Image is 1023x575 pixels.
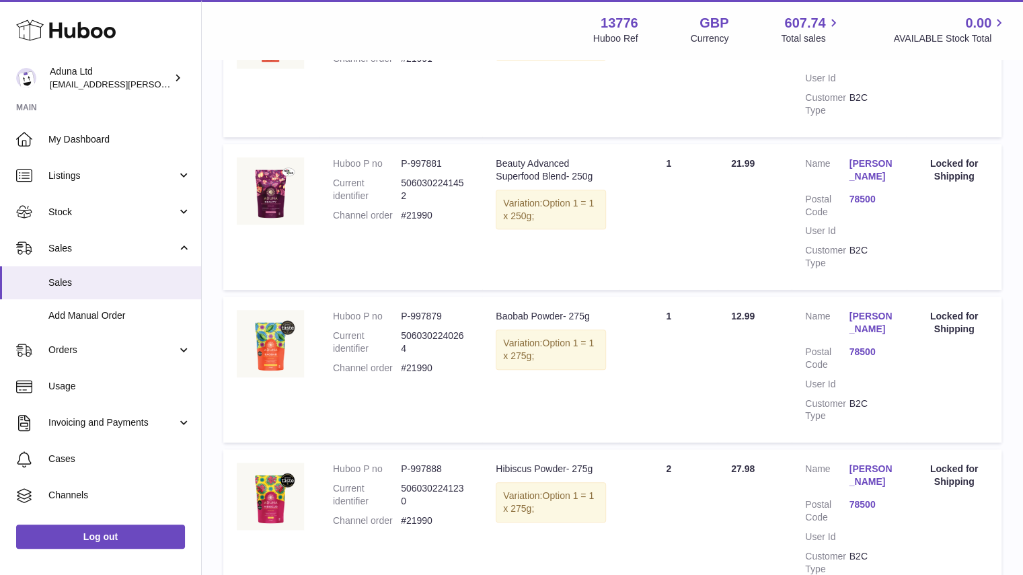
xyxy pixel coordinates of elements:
[48,169,177,182] span: Listings
[48,309,191,322] span: Add Manual Order
[48,242,177,255] span: Sales
[849,463,893,488] a: [PERSON_NAME]
[849,244,893,270] dd: B2C
[237,310,304,377] img: BAOBAB-POWDER-POUCH-FOP-CHALK.jpg
[48,133,191,146] span: My Dashboard
[920,157,988,183] div: Locked for Shipping
[781,14,841,45] a: 607.74 Total sales
[731,463,755,474] span: 27.98
[237,157,304,225] img: BEAUTY-ADVANCED-SUPERFOOD-BLEND-POUCH-FOP-CHALK.jpg
[805,463,849,492] dt: Name
[496,330,606,370] div: Variation:
[401,362,469,375] dd: #21990
[965,14,991,32] span: 0.00
[496,463,606,475] div: Hibiscus Powder- 275g
[48,489,191,502] span: Channels
[849,397,893,423] dd: B2C
[893,32,1007,45] span: AVAILABLE Stock Total
[333,310,401,323] dt: Huboo P no
[50,79,342,89] span: [EMAIL_ADDRESS][PERSON_NAME][PERSON_NAME][DOMAIN_NAME]
[496,190,606,230] div: Variation:
[849,310,893,336] a: [PERSON_NAME]
[48,344,177,356] span: Orders
[781,32,841,45] span: Total sales
[805,310,849,339] dt: Name
[496,310,606,323] div: Baobab Powder- 275g
[496,157,606,183] div: Beauty Advanced Superfood Blend- 250g
[849,193,893,206] a: 78500
[48,276,191,289] span: Sales
[805,531,849,543] dt: User Id
[333,157,401,170] dt: Huboo P no
[805,397,849,423] dt: Customer Type
[401,209,469,222] dd: #21990
[619,144,718,290] td: 1
[691,32,729,45] div: Currency
[805,498,849,524] dt: Postal Code
[805,91,849,117] dt: Customer Type
[50,65,171,91] div: Aduna Ltd
[333,514,401,527] dt: Channel order
[48,380,191,393] span: Usage
[401,157,469,170] dd: P-997881
[805,346,849,371] dt: Postal Code
[48,206,177,219] span: Stock
[593,32,638,45] div: Huboo Ref
[16,68,36,88] img: deborahe.kamara@aduna.com
[401,514,469,527] dd: #21990
[805,225,849,237] dt: User Id
[849,498,893,511] a: 78500
[699,14,728,32] strong: GBP
[920,310,988,336] div: Locked for Shipping
[849,346,893,358] a: 78500
[731,311,755,321] span: 12.99
[601,14,638,32] strong: 13776
[849,157,893,183] a: [PERSON_NAME]
[16,525,185,549] a: Log out
[503,338,594,361] span: Option 1 = 1 x 275g;
[893,14,1007,45] a: 0.00 AVAILABLE Stock Total
[849,91,893,117] dd: B2C
[401,463,469,475] dd: P-997888
[805,157,849,186] dt: Name
[920,463,988,488] div: Locked for Shipping
[48,453,191,465] span: Cases
[503,490,594,514] span: Option 1 = 1 x 275g;
[496,482,606,523] div: Variation:
[401,177,469,202] dd: 5060302241452
[805,72,849,85] dt: User Id
[333,177,401,202] dt: Current identifier
[237,463,304,530] img: HIBISCUS-POWDER-POUCH-FOP-CHALK.jpg
[333,209,401,222] dt: Channel order
[333,362,401,375] dt: Channel order
[333,463,401,475] dt: Huboo P no
[401,330,469,355] dd: 5060302240264
[333,330,401,355] dt: Current identifier
[619,297,718,443] td: 1
[48,416,177,429] span: Invoicing and Payments
[784,14,825,32] span: 607.74
[401,310,469,323] dd: P-997879
[503,198,594,221] span: Option 1 = 1 x 250g;
[401,482,469,508] dd: 5060302241230
[805,244,849,270] dt: Customer Type
[333,482,401,508] dt: Current identifier
[805,378,849,391] dt: User Id
[805,193,849,219] dt: Postal Code
[731,158,755,169] span: 21.99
